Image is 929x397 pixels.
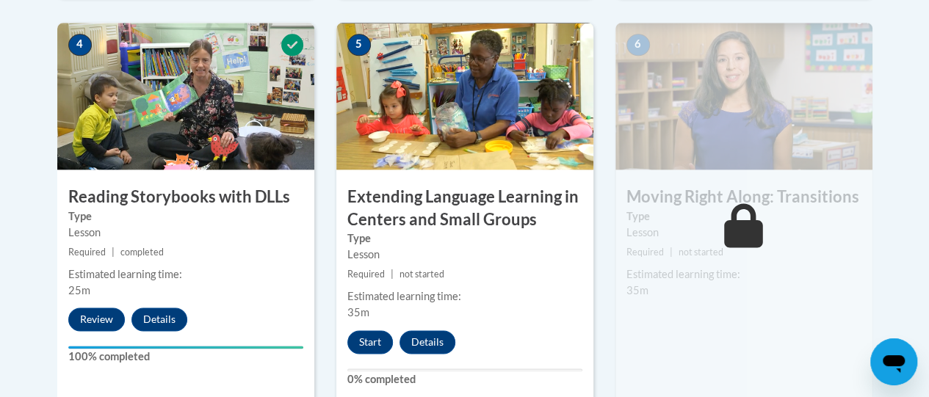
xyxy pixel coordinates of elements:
div: Estimated learning time: [68,266,303,283]
img: Course Image [336,23,593,170]
span: not started [679,247,723,258]
div: Estimated learning time: [347,288,582,305]
label: Type [68,208,303,225]
label: Type [626,208,861,225]
span: 5 [347,34,371,56]
div: Lesson [68,225,303,241]
span: Required [68,247,106,258]
div: Lesson [347,247,582,263]
span: | [112,247,115,258]
button: Details [131,307,187,331]
span: | [391,269,394,280]
span: 25m [68,284,90,296]
div: Lesson [626,225,861,241]
iframe: Button to launch messaging window [870,338,917,385]
span: completed [120,247,164,258]
span: not started [400,269,444,280]
span: 35m [626,284,648,296]
img: Course Image [615,23,872,170]
button: Details [400,330,455,354]
label: 100% completed [68,349,303,365]
span: Required [347,269,385,280]
button: Start [347,330,393,354]
div: Estimated learning time: [626,266,861,283]
span: | [670,247,673,258]
div: Your progress [68,346,303,349]
span: 6 [626,34,650,56]
label: Type [347,230,582,247]
label: 0% completed [347,371,582,387]
span: 35m [347,306,369,318]
img: Course Image [57,23,314,170]
span: Required [626,247,664,258]
h3: Reading Storybooks with DLLs [57,186,314,208]
h3: Extending Language Learning in Centers and Small Groups [336,186,593,231]
h3: Moving Right Along: Transitions [615,186,872,208]
button: Review [68,307,125,331]
span: 4 [68,34,92,56]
